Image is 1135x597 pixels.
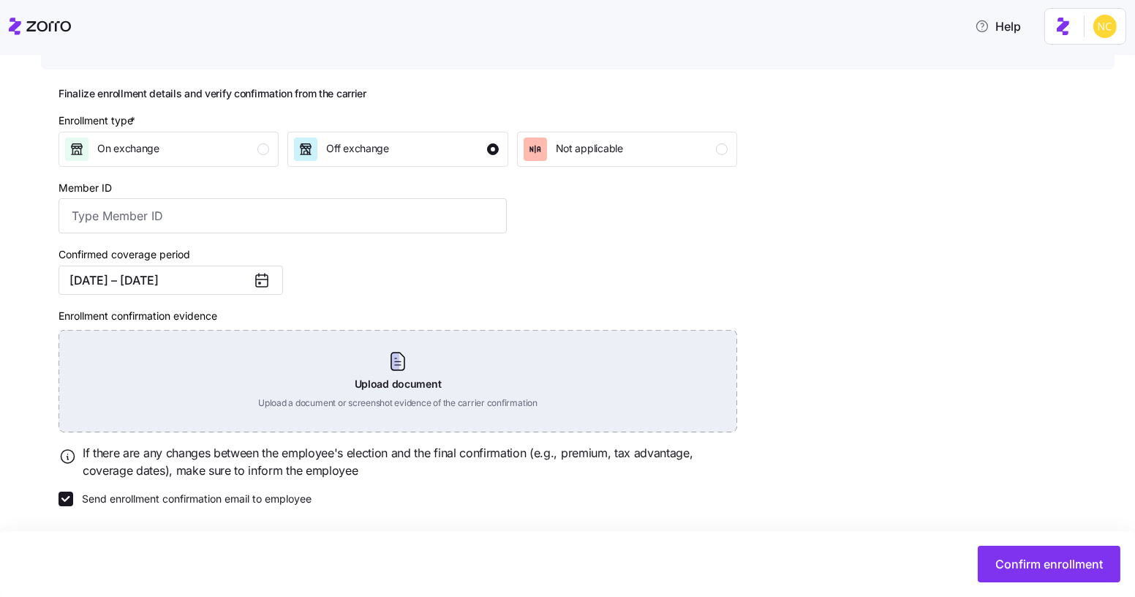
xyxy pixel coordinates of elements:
[59,247,190,263] label: Confirmed coverage period
[97,141,159,156] span: On exchange
[73,492,312,506] label: Send enrollment confirmation email to employee
[83,444,737,481] span: If there are any changes between the employee's election and the final confirmation (e.g., premiu...
[1093,15,1117,38] img: e03b911e832a6112bf72643c5874f8d8
[975,18,1021,35] span: Help
[556,141,623,156] span: Not applicable
[59,180,112,196] label: Member ID
[59,266,283,295] button: [DATE] – [DATE]
[995,555,1103,573] span: Confirm enrollment
[59,87,737,101] h2: Finalize enrollment details and verify confirmation from the carrier
[59,113,138,129] div: Enrollment type
[978,546,1120,582] button: Confirm enrollment
[59,308,217,324] label: Enrollment confirmation evidence
[59,198,507,233] input: Type Member ID
[963,12,1033,41] button: Help
[326,141,389,156] span: Off exchange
